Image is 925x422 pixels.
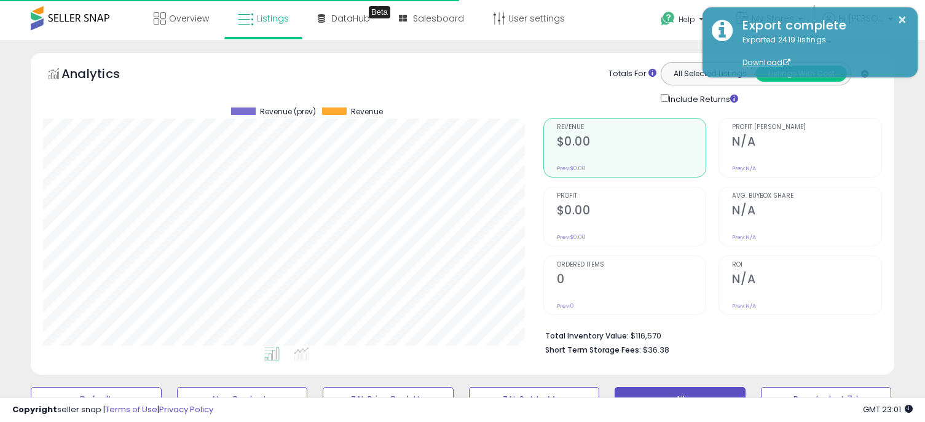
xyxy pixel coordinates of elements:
a: Terms of Use [105,404,157,415]
a: Help [651,2,716,40]
span: Salesboard [413,12,464,25]
small: Prev: $0.00 [557,165,586,172]
div: Export complete [733,17,908,34]
small: Prev: 0 [557,302,574,310]
div: Include Returns [651,92,753,106]
div: seller snap | | [12,404,213,416]
span: Profit [557,193,706,200]
h2: N/A [732,272,881,289]
button: New Products [177,387,308,412]
i: Get Help [660,11,675,26]
span: Revenue (prev) [260,107,316,116]
h2: N/A [732,203,881,220]
h2: N/A [732,135,881,151]
small: Prev: N/A [732,302,756,310]
div: Tooltip anchor [369,6,390,18]
b: Total Inventory Value: [545,330,629,341]
span: Revenue [351,107,383,116]
span: ROI [732,262,881,268]
span: Listings [257,12,289,25]
small: Prev: $0.00 [557,233,586,241]
div: Exported 2419 listings. [733,34,908,69]
span: Avg. Buybox Share [732,193,881,200]
button: All [615,387,746,412]
button: ZAI: Price Back Up [323,387,454,412]
span: Help [679,14,695,25]
li: $116,570 [545,327,873,342]
button: ZAI: Set to Max [469,387,600,412]
span: 2025-09-9 23:01 GMT [863,404,913,415]
h5: Analytics [61,65,144,85]
h2: $0.00 [557,135,706,151]
span: Overview [169,12,209,25]
span: $36.38 [643,344,669,356]
a: Privacy Policy [159,404,213,415]
button: × [897,12,907,28]
span: Revenue [557,124,706,131]
span: Profit [PERSON_NAME] [732,124,881,131]
b: Short Term Storage Fees: [545,345,641,355]
div: Totals For [608,68,656,80]
h2: 0 [557,272,706,289]
span: DataHub [331,12,370,25]
small: Prev: N/A [732,233,756,241]
button: Default [31,387,162,412]
small: Prev: N/A [732,165,756,172]
button: All Selected Listings [664,66,756,82]
a: Download [742,57,790,68]
button: Reorder last 7d [761,387,892,412]
h2: $0.00 [557,203,706,220]
strong: Copyright [12,404,57,415]
span: Ordered Items [557,262,706,268]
